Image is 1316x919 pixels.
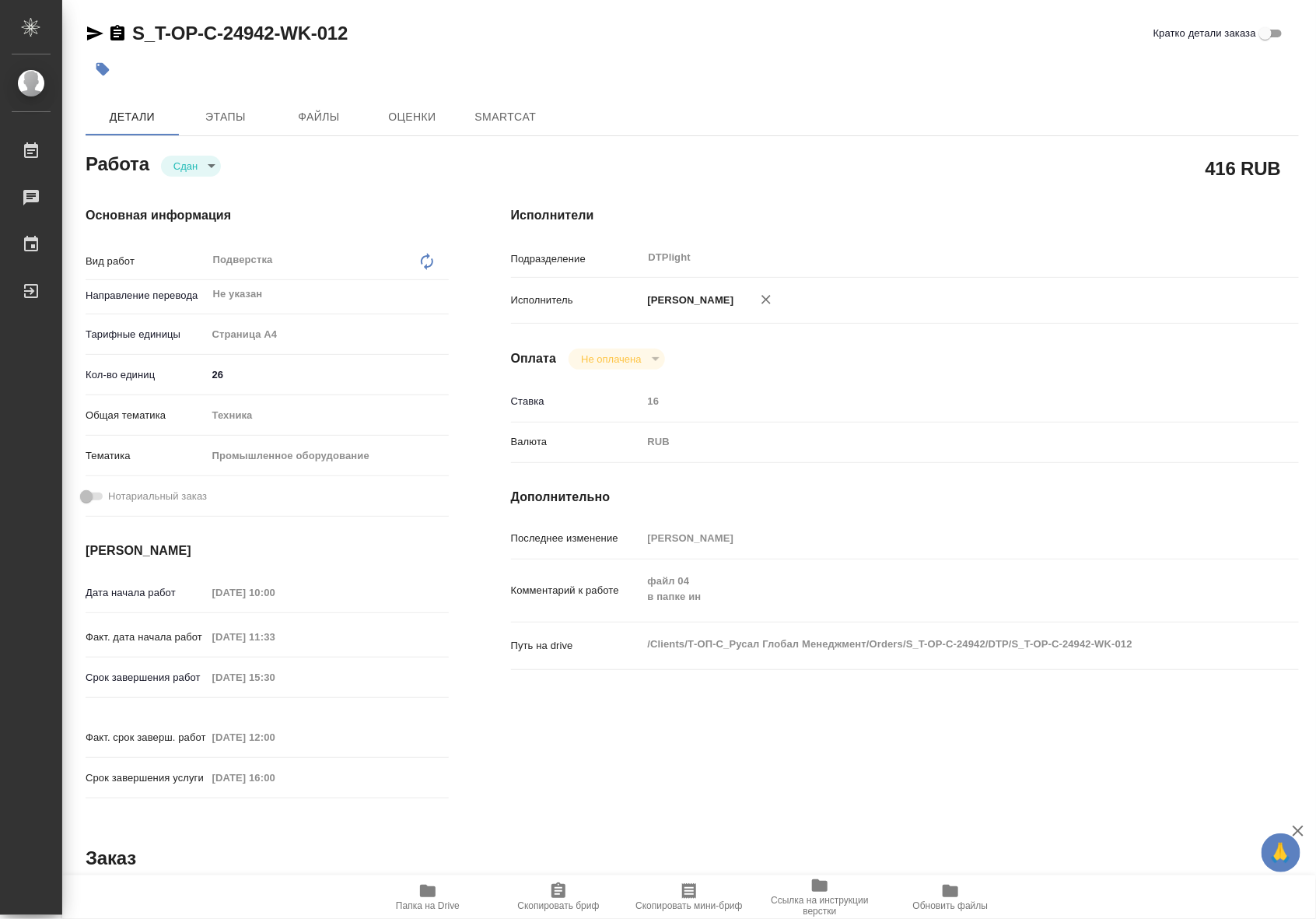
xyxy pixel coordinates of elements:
[511,293,642,308] p: Исполнитель
[885,875,1016,919] button: Обновить файлы
[764,895,876,917] span: Ссылка на инструкции верстки
[207,402,449,429] div: Техника
[188,107,263,127] span: Этапы
[207,626,343,648] input: Пустое поле
[642,568,1234,610] textarea: файл 04 в папке ин
[86,367,207,383] p: Кол-во единиц
[749,282,783,317] button: Удалить исполнителя
[511,349,557,368] h4: Оплата
[511,394,642,409] p: Ставка
[642,293,734,308] p: [PERSON_NAME]
[517,900,599,911] span: Скопировать бриф
[511,251,642,267] p: Подразделение
[86,448,207,464] p: Тематика
[95,107,170,127] span: Детали
[86,149,149,177] h2: Работа
[108,489,207,504] span: Нотариальный заказ
[132,23,348,44] a: S_T-OP-C-24942-WK-012
[86,206,449,225] h4: Основная информация
[362,875,493,919] button: Папка на Drive
[569,349,664,370] div: Сдан
[624,875,754,919] button: Скопировать мини-бриф
[511,488,1299,507] h4: Дополнительно
[493,875,624,919] button: Скопировать бриф
[511,206,1299,225] h4: Исполнители
[207,766,343,789] input: Пустое поле
[207,726,343,749] input: Пустое поле
[642,429,1234,455] div: RUB
[207,666,343,689] input: Пустое поле
[207,363,449,386] input: ✎ Введи что-нибудь
[1268,837,1294,869] span: 🙏
[207,581,343,604] input: Пустое поле
[1206,155,1281,181] h2: 416 RUB
[108,24,127,43] button: Скопировать ссылку
[1262,833,1300,872] button: 🙏
[86,585,207,601] p: Дата начала работ
[86,770,207,786] p: Срок завершения услуги
[86,730,207,745] p: Факт. срок заверш. работ
[635,900,742,911] span: Скопировать мини-бриф
[576,353,646,366] button: Не оплачена
[375,107,450,127] span: Оценки
[86,630,207,645] p: Факт. дата начала работ
[642,390,1234,412] input: Пустое поле
[207,321,449,348] div: Страница А4
[86,24,104,43] button: Скопировать ссылку для ЯМессенджера
[642,631,1234,658] textarea: /Clients/Т-ОП-С_Русал Глобал Менеджмент/Orders/S_T-OP-C-24942/DTP/S_T-OP-C-24942-WK-012
[161,156,221,177] div: Сдан
[86,846,136,871] h2: Заказ
[396,900,460,911] span: Папка на Drive
[1153,26,1256,41] span: Кратко детали заказа
[207,443,449,469] div: Промышленное оборудование
[86,670,207,686] p: Срок завершения работ
[511,638,642,654] p: Путь на drive
[754,875,885,919] button: Ссылка на инструкции верстки
[511,434,642,450] p: Валюта
[511,583,642,598] p: Комментарий к работе
[86,542,449,560] h4: [PERSON_NAME]
[642,527,1234,549] input: Пустое поле
[282,107,356,127] span: Файлы
[511,531,642,546] p: Последнее изменение
[468,107,543,127] span: SmartCat
[86,408,207,423] p: Общая тематика
[86,254,207,269] p: Вид работ
[86,52,120,86] button: Добавить тэг
[86,288,207,303] p: Направление перевода
[169,160,202,173] button: Сдан
[913,900,989,911] span: Обновить файлы
[86,327,207,342] p: Тарифные единицы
